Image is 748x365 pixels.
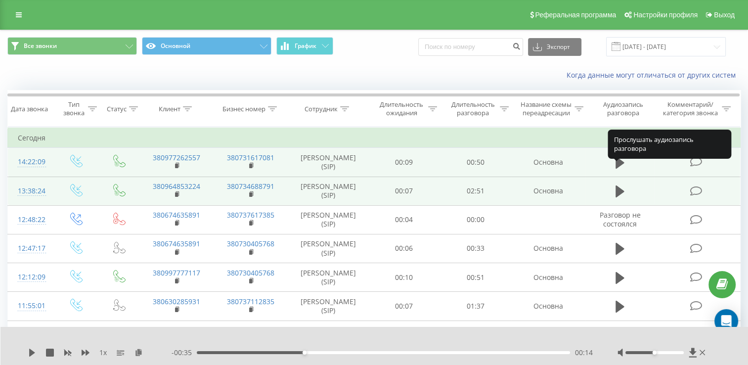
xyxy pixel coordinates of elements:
[8,128,741,148] td: Сегодня
[153,325,200,335] a: 380970359928
[511,148,585,177] td: Основна
[18,152,44,172] div: 14:22:09
[511,292,585,320] td: Основна
[153,182,200,191] a: 380964853224
[18,268,44,287] div: 12:12:09
[227,210,274,220] a: 380737617385
[633,11,698,19] span: Настройки профиля
[368,263,440,292] td: 00:10
[440,177,511,205] td: 02:51
[62,100,86,117] div: Тип звонка
[535,11,616,19] span: Реферальная программа
[288,292,368,320] td: [PERSON_NAME] (SIP)
[440,148,511,177] td: 00:50
[303,351,307,355] div: Accessibility label
[440,292,511,320] td: 01:37
[153,153,200,162] a: 380977262557
[511,177,585,205] td: Основна
[511,263,585,292] td: Основна
[153,210,200,220] a: 380674635891
[11,105,48,113] div: Дата звонка
[295,43,316,49] span: График
[440,205,511,234] td: 00:00
[142,37,271,55] button: Основной
[377,100,426,117] div: Длительность ожидания
[595,100,652,117] div: Аудиозапись разговора
[227,182,274,191] a: 380734688791
[714,11,735,19] span: Выход
[18,296,44,316] div: 11:55:01
[368,292,440,320] td: 00:07
[227,268,274,277] a: 380730405768
[227,325,274,335] a: 380736723394
[227,297,274,306] a: 380737112835
[288,263,368,292] td: [PERSON_NAME] (SIP)
[511,234,585,263] td: Основна
[172,348,197,358] span: - 00:35
[288,177,368,205] td: [PERSON_NAME] (SIP)
[227,239,274,248] a: 380730405768
[440,234,511,263] td: 00:33
[288,205,368,234] td: [PERSON_NAME] (SIP)
[18,210,44,229] div: 12:48:22
[511,320,585,349] td: Основна
[18,325,44,345] div: 11:41:17
[448,100,497,117] div: Длительность разговора
[418,38,523,56] input: Поиск по номеру
[567,70,741,80] a: Когда данные могут отличаться от других систем
[368,205,440,234] td: 00:04
[18,239,44,258] div: 12:47:17
[714,309,738,333] div: Open Intercom Messenger
[276,37,333,55] button: График
[368,148,440,177] td: 00:09
[288,148,368,177] td: [PERSON_NAME] (SIP)
[24,42,57,50] span: Все звонки
[107,105,127,113] div: Статус
[368,177,440,205] td: 00:07
[599,210,640,228] span: Разговор не состоялся
[159,105,180,113] div: Клиент
[575,348,593,358] span: 00:14
[153,239,200,248] a: 380674635891
[99,348,107,358] span: 1 x
[440,320,511,349] td: 01:15
[153,297,200,306] a: 380630285931
[608,130,731,159] div: Прослушать аудиозапись разговора
[305,105,338,113] div: Сотрудник
[153,268,200,277] a: 380997777117
[288,234,368,263] td: [PERSON_NAME] (SIP)
[288,320,368,349] td: [PERSON_NAME] (SIP)
[661,100,719,117] div: Комментарий/категория звонка
[368,320,440,349] td: 00:10
[368,234,440,263] td: 00:06
[653,351,657,355] div: Accessibility label
[227,153,274,162] a: 380731617081
[18,182,44,201] div: 13:38:24
[520,100,572,117] div: Название схемы переадресации
[222,105,265,113] div: Бизнес номер
[440,263,511,292] td: 00:51
[7,37,137,55] button: Все звонки
[528,38,581,56] button: Экспорт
